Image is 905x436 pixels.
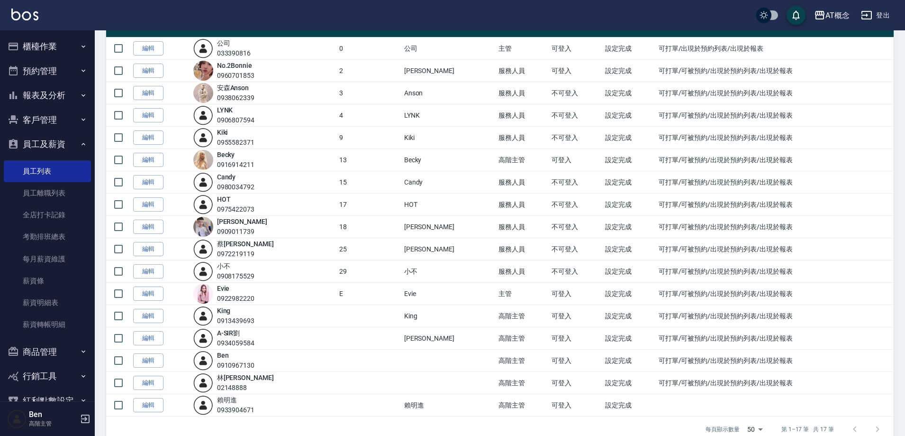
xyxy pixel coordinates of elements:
td: LYNK [402,104,496,127]
a: No.2Bonnie [217,62,253,69]
td: 可打單/可被預約/出現於預約列表/出現於報表 [656,194,894,216]
a: 編輯 [133,376,163,390]
a: 林[PERSON_NAME] [217,374,274,381]
div: 0908175529 [217,271,255,281]
td: 設定完成 [603,104,656,127]
td: HOT [402,194,496,216]
td: 服務人員 [496,82,550,104]
td: 可打單/出現於預約列表/出現於報表 [656,37,894,60]
td: 不可登入 [549,82,603,104]
td: 可登入 [549,350,603,372]
div: 0972219119 [217,249,274,259]
button: 登出 [857,7,894,24]
div: 0934059584 [217,338,255,348]
a: Evie [217,285,230,292]
img: user-login-man-human-body-mobile-person-512.png [193,195,213,214]
td: 設定完成 [603,372,656,394]
td: 不可登入 [549,216,603,238]
td: 可打單/可被預約/出現於預約列表/出現於報表 [656,216,894,238]
a: 編輯 [133,353,163,368]
a: 公司 [217,39,230,47]
a: 員工離職列表 [4,182,91,204]
button: 行銷工具 [4,364,91,389]
td: [PERSON_NAME] [402,216,496,238]
a: 安森Anson [217,84,249,92]
img: user-login-man-human-body-mobile-person-512.png [193,351,213,371]
td: 9 [337,127,402,149]
td: 主管 [496,37,550,60]
button: 櫃檯作業 [4,34,91,59]
td: 4 [337,104,402,127]
a: A-SIR劉 [217,329,240,337]
td: 18 [337,216,402,238]
div: 0955582371 [217,138,255,148]
td: 25 [337,238,402,260]
td: 不可登入 [549,171,603,194]
a: King [217,307,231,315]
a: Candy [217,173,236,181]
a: 編輯 [133,287,163,301]
a: 編輯 [133,153,163,167]
td: 高階主管 [496,350,550,372]
a: 蔡[PERSON_NAME] [217,240,274,248]
a: Kiki [217,129,228,136]
td: 可打單/可被預約/出現於預約列表/出現於報表 [656,372,894,394]
img: user-login-man-human-body-mobile-person-512.png [193,328,213,348]
td: 設定完成 [603,305,656,327]
a: 考勤排班總表 [4,226,91,248]
a: 薪資條 [4,270,91,292]
button: 報表及分析 [4,83,91,108]
a: HOT [217,195,231,203]
a: [PERSON_NAME] [217,218,267,225]
a: Becky [217,151,235,158]
td: 設定完成 [603,238,656,260]
td: 服務人員 [496,194,550,216]
td: 29 [337,260,402,283]
td: 設定完成 [603,327,656,350]
div: 0980034792 [217,182,255,192]
td: 可打單/可被預約/出現於預約列表/出現於報表 [656,82,894,104]
div: 0922982220 [217,294,255,304]
td: Becky [402,149,496,171]
div: 02148888 [217,383,274,393]
td: 可登入 [549,283,603,305]
img: user-login-man-human-body-mobile-person-512.png [193,395,213,415]
td: 17 [337,194,402,216]
td: 小不 [402,260,496,283]
img: avatar.jpeg [193,284,213,304]
a: 薪資明細表 [4,292,91,314]
a: 編輯 [133,242,163,257]
div: 0906807594 [217,115,255,125]
td: 可登入 [549,149,603,171]
img: avatar.jpeg [193,150,213,170]
button: 預約管理 [4,59,91,83]
td: 設定完成 [603,171,656,194]
td: 可登入 [549,37,603,60]
td: 主管 [496,283,550,305]
a: 小不 [217,262,230,270]
a: 編輯 [133,309,163,324]
td: 15 [337,171,402,194]
td: 設定完成 [603,82,656,104]
td: 可打單/可被預約/出現於預約列表/出現於報表 [656,149,894,171]
a: LYNK [217,106,233,114]
td: 服務人員 [496,238,550,260]
td: 設定完成 [603,37,656,60]
div: AT概念 [825,9,850,21]
td: 服務人員 [496,127,550,149]
a: 編輯 [133,264,163,279]
td: 設定完成 [603,127,656,149]
td: 服務人員 [496,216,550,238]
td: 可登入 [549,60,603,82]
td: 可登入 [549,305,603,327]
button: 紅利點數設定 [4,389,91,413]
button: 員工及薪資 [4,132,91,157]
div: 0975422073 [217,204,255,214]
a: 全店打卡記錄 [4,204,91,226]
a: 編輯 [133,197,163,212]
div: 0933904671 [217,405,255,415]
td: 不可登入 [549,194,603,216]
td: 高階主管 [496,372,550,394]
button: AT概念 [810,6,853,25]
td: 可打單/可被預約/出現於預約列表/出現於報表 [656,171,894,194]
